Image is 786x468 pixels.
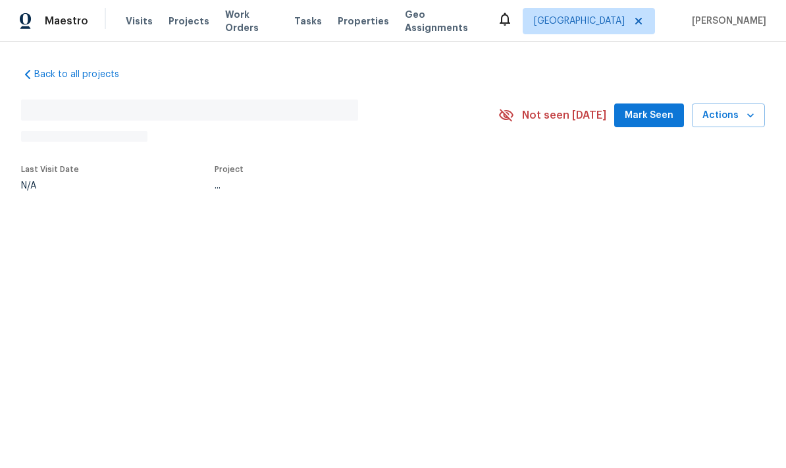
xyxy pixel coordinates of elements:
span: Visits [126,15,153,28]
span: Actions [702,107,754,124]
span: Not seen [DATE] [522,109,606,122]
span: Mark Seen [625,107,673,124]
button: Actions [692,103,765,128]
span: [PERSON_NAME] [687,15,766,28]
div: N/A [21,181,79,190]
span: Maestro [45,15,88,28]
span: Last Visit Date [21,165,79,173]
div: ... [215,181,467,190]
span: Tasks [294,16,322,26]
a: Back to all projects [21,68,147,81]
button: Mark Seen [614,103,684,128]
span: [GEOGRAPHIC_DATA] [534,15,625,28]
span: Work Orders [225,8,278,34]
span: Project [215,165,244,173]
span: Projects [169,15,209,28]
span: Properties [338,15,389,28]
span: Geo Assignments [405,8,481,34]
